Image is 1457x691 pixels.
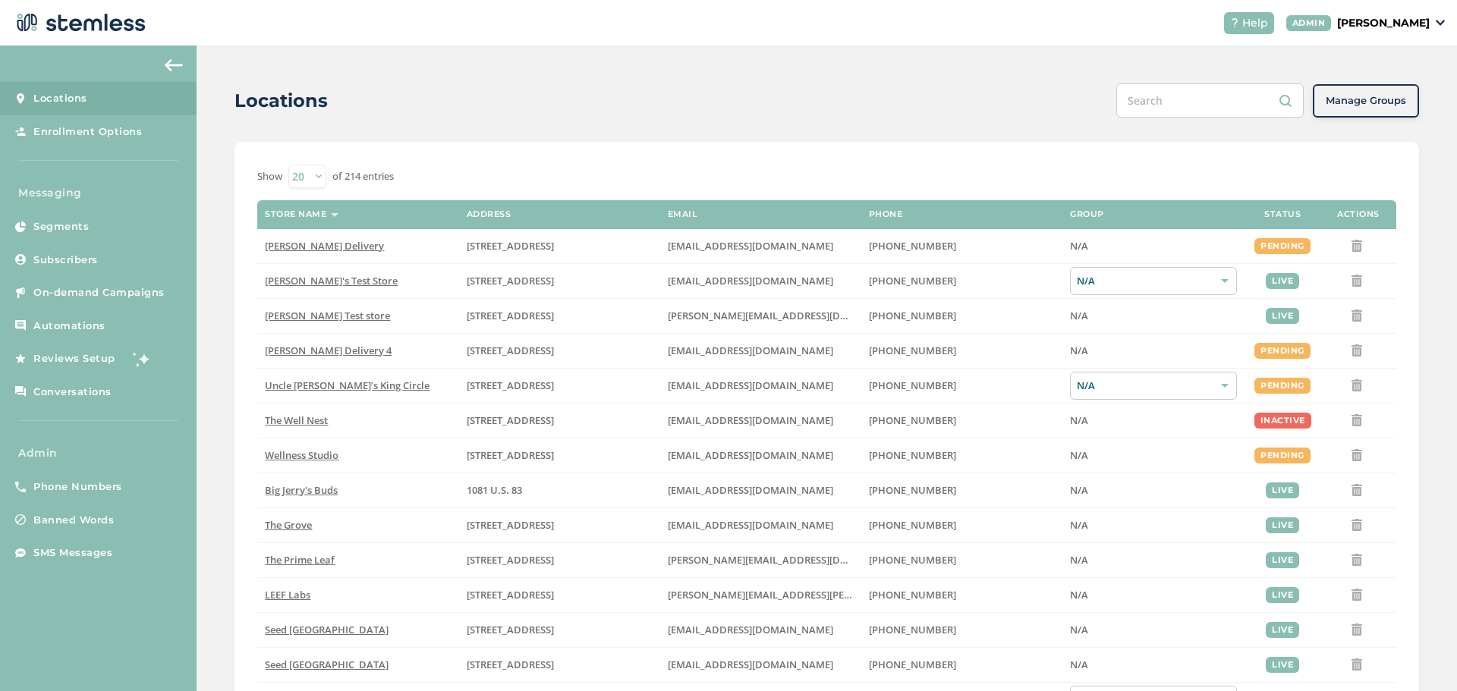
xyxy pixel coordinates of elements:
[467,658,554,671] span: [STREET_ADDRESS]
[467,623,653,636] label: 553 Congress Street
[1070,414,1237,427] label: N/A
[265,658,389,671] span: Seed [GEOGRAPHIC_DATA]
[467,413,554,427] span: [STREET_ADDRESS]
[1266,587,1299,603] div: live
[869,239,956,253] span: [PHONE_NUMBER]
[1266,657,1299,673] div: live
[33,253,98,268] span: Subscribers
[234,87,328,115] h2: Locations
[265,344,451,357] label: Hazel Delivery 4
[1070,589,1237,601] label: N/A
[668,589,854,601] label: josh.bowers@leefca.com
[668,449,854,462] label: vmrobins@gmail.com
[1254,378,1311,394] div: pending
[668,518,833,532] span: [EMAIL_ADDRESS][DOMAIN_NAME]
[668,519,854,532] label: dexter@thegroveca.com
[869,554,1055,567] label: (520) 272-8455
[332,169,394,184] label: of 214 entries
[869,448,956,462] span: [PHONE_NUMBER]
[668,414,854,427] label: vmrobins@gmail.com
[467,378,554,392] span: [STREET_ADDRESS]
[265,378,430,392] span: Uncle [PERSON_NAME]’s King Circle
[1254,343,1311,359] div: pending
[467,344,554,357] span: [STREET_ADDRESS]
[1070,309,1237,322] label: N/A
[1070,484,1237,497] label: N/A
[165,59,183,71] img: icon-arrow-back-accent-c549486e.svg
[33,124,142,140] span: Enrollment Options
[668,309,911,322] span: [PERSON_NAME][EMAIL_ADDRESS][DOMAIN_NAME]
[331,213,338,217] img: icon-sort-1e1d7615.svg
[1436,20,1445,26] img: icon_down-arrow-small-66adaf34.svg
[1286,15,1332,31] div: ADMIN
[265,379,451,392] label: Uncle Herb’s King Circle
[668,209,698,219] label: Email
[1242,15,1268,31] span: Help
[869,344,956,357] span: [PHONE_NUMBER]
[467,414,653,427] label: 1005 4th Avenue
[467,589,653,601] label: 1785 South Main Street
[265,209,326,219] label: Store name
[668,274,833,287] span: [EMAIL_ADDRESS][DOMAIN_NAME]
[33,513,114,528] span: Banned Words
[668,344,833,357] span: [EMAIL_ADDRESS][DOMAIN_NAME]
[869,588,956,601] span: [PHONE_NUMBER]
[265,413,328,427] span: The Well Nest
[257,169,282,184] label: Show
[869,240,1055,253] label: (818) 561-0790
[467,275,653,287] label: 123 East Main Street
[869,518,956,532] span: [PHONE_NUMBER]
[265,240,451,253] label: Hazel Delivery
[668,379,854,392] label: christian@uncleherbsak.com
[265,623,389,636] span: Seed [GEOGRAPHIC_DATA]
[1337,15,1430,31] p: [PERSON_NAME]
[33,351,115,366] span: Reviews Setup
[33,545,112,561] span: SMS Messages
[265,448,338,462] span: Wellness Studio
[869,623,956,636] span: [PHONE_NUMBER]
[1266,552,1299,568] div: live
[1070,209,1104,219] label: Group
[467,518,554,532] span: [STREET_ADDRESS]
[265,588,310,601] span: LEEF Labs
[1254,448,1311,463] div: pending
[668,309,854,322] label: swapnil@stemless.co
[668,240,854,253] label: arman91488@gmail.com
[33,385,112,400] span: Conversations
[467,554,653,567] label: 4120 East Speedway Boulevard
[668,484,854,497] label: info@bigjerrysbuds.com
[33,91,87,106] span: Locations
[1266,622,1299,638] div: live
[668,658,833,671] span: [EMAIL_ADDRESS][DOMAIN_NAME]
[265,309,390,322] span: [PERSON_NAME] Test store
[33,285,165,300] span: On-demand Campaigns
[869,378,956,392] span: [PHONE_NUMBER]
[467,588,554,601] span: [STREET_ADDRESS]
[467,623,554,636] span: [STREET_ADDRESS]
[265,519,451,532] label: The Grove
[1070,344,1237,357] label: N/A
[1254,413,1311,429] div: inactive
[467,379,653,392] label: 209 King Circle
[265,309,451,322] label: Swapnil Test store
[1070,623,1237,636] label: N/A
[668,554,854,567] label: john@theprimeleaf.com
[869,274,956,287] span: [PHONE_NUMBER]
[668,413,833,427] span: [EMAIL_ADDRESS][DOMAIN_NAME]
[1254,238,1311,254] div: pending
[869,275,1055,287] label: (503) 804-9208
[668,623,854,636] label: team@seedyourhead.com
[467,209,511,219] label: Address
[869,309,956,322] span: [PHONE_NUMBER]
[467,658,653,671] label: 401 Centre Street
[467,484,653,497] label: 1081 U.S. 83
[467,239,554,253] span: [STREET_ADDRESS]
[467,519,653,532] label: 8155 Center Street
[33,319,105,334] span: Automations
[265,484,451,497] label: Big Jerry's Buds
[265,275,451,287] label: Brian's Test Store
[869,658,1055,671] label: (617) 553-5922
[869,449,1055,462] label: (269) 929-8463
[869,519,1055,532] label: (619) 600-1269
[265,483,338,497] span: Big Jerry's Buds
